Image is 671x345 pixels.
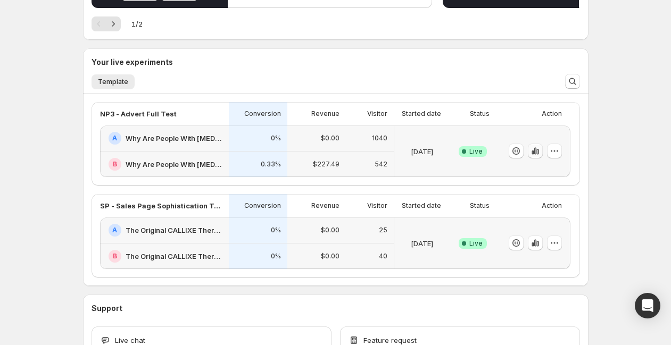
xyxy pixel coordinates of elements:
p: $227.49 [313,160,339,169]
p: $0.00 [321,252,339,260]
p: Status [470,201,490,210]
h2: The Original CALLIXE Thera Pillow 2 [126,251,222,262]
nav: Pagination [92,16,121,31]
p: [DATE] [411,146,433,157]
div: Open Intercom Messenger [635,293,660,318]
span: Template [98,78,128,86]
p: [DATE] [411,238,433,249]
p: Started date [402,201,441,210]
h2: Why Are People With [MEDICAL_DATA] Ditching Painkillers (SA -> [GEOGRAPHIC_DATA]) [126,133,222,144]
span: Live [469,239,483,248]
span: 1 / 2 [131,19,143,29]
p: $0.00 [321,226,339,234]
p: Conversion [244,110,281,118]
p: 0% [271,134,281,142]
p: 542 [375,160,387,169]
p: Action [542,110,562,118]
h2: Why Are People With [MEDICAL_DATA] Ditching Painkillers 2 (SA -> [GEOGRAPHIC_DATA]) [126,159,222,170]
span: Live [469,147,483,156]
p: 40 [379,252,387,260]
p: Action [542,201,562,210]
p: Visitor [367,201,387,210]
button: Search and filter results [565,74,580,89]
p: Started date [402,110,441,118]
p: Revenue [311,110,339,118]
p: 0% [271,226,281,234]
h3: Support [92,303,122,314]
p: SP - Sales Page Sophistication Test [100,200,222,211]
p: NP3 - Advert Full Test [100,108,177,119]
p: 0% [271,252,281,260]
h2: A [112,134,117,142]
p: Visitor [367,110,387,118]
button: Next [106,16,121,31]
h2: B [113,160,117,169]
h2: B [113,252,117,260]
p: Status [470,110,490,118]
p: 0.33% [261,160,281,169]
p: Revenue [311,201,339,210]
p: Conversion [244,201,281,210]
p: $0.00 [321,134,339,142]
h3: Your live experiments [92,57,173,68]
h2: A [112,226,117,234]
h2: The Original CALLIXE Thera Pillow [126,225,222,235]
p: 25 [379,226,387,234]
p: 1040 [372,134,387,142]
